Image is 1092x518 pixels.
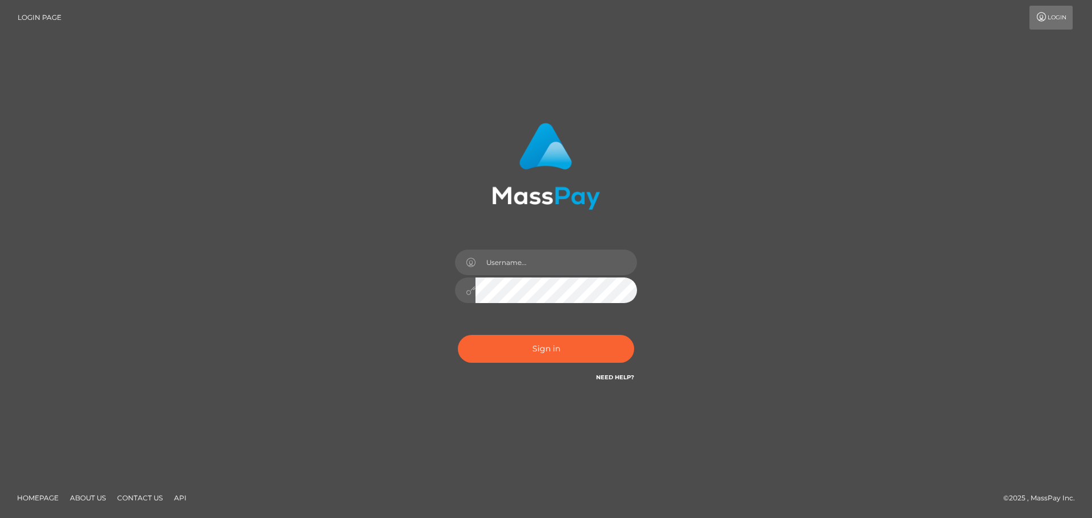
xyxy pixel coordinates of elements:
a: Need Help? [596,374,634,381]
input: Username... [475,250,637,275]
a: API [169,489,191,507]
img: MassPay Login [492,123,600,210]
a: Login Page [18,6,61,30]
a: Contact Us [113,489,167,507]
a: Login [1029,6,1073,30]
a: Homepage [13,489,63,507]
a: About Us [65,489,110,507]
button: Sign in [458,335,634,363]
div: © 2025 , MassPay Inc. [1003,492,1083,504]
